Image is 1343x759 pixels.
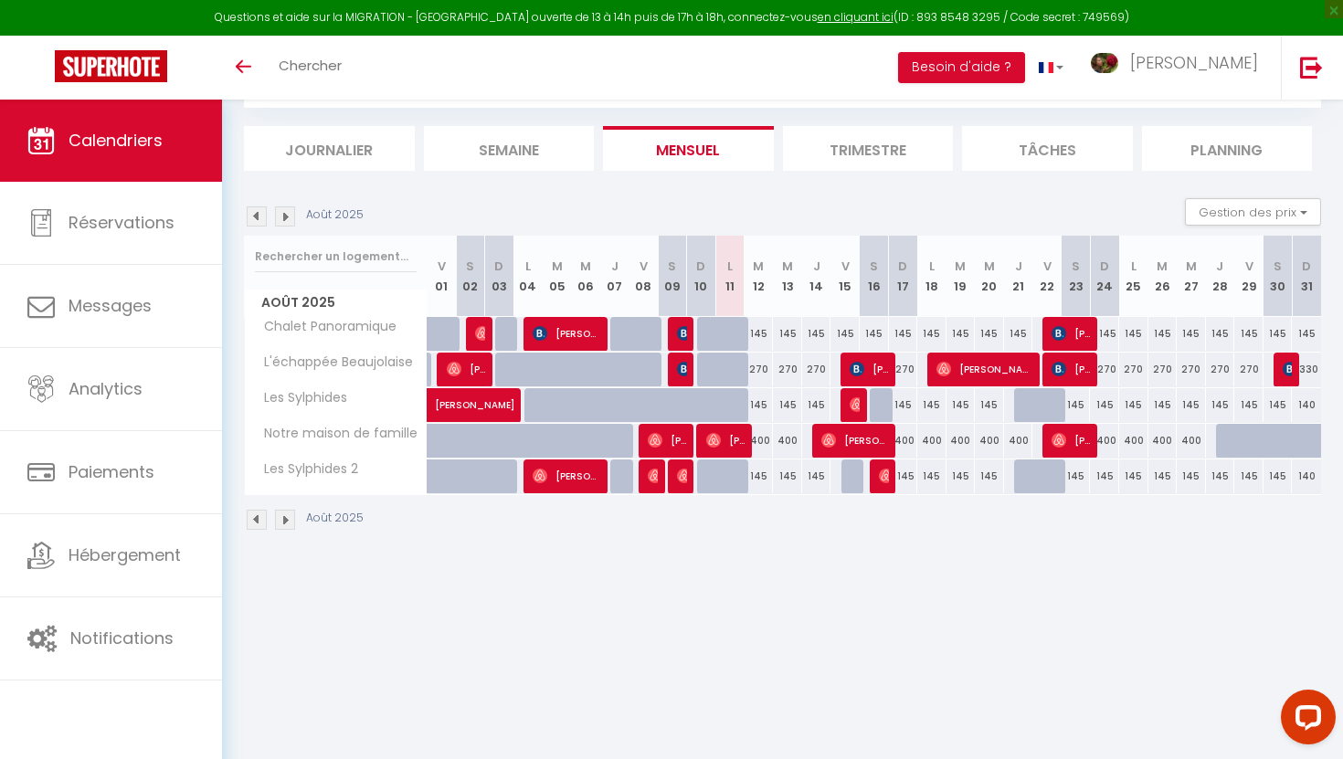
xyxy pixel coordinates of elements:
[1090,388,1119,422] div: 145
[1004,317,1033,351] div: 145
[648,423,687,458] span: [PERSON_NAME]
[1119,424,1148,458] div: 400
[629,236,658,317] th: 08
[1292,353,1321,386] div: 330
[1062,459,1091,493] div: 145
[69,377,143,400] span: Analytics
[1077,36,1281,100] a: ... [PERSON_NAME]
[860,236,889,317] th: 16
[1177,424,1206,458] div: 400
[946,459,976,493] div: 145
[830,317,860,351] div: 145
[1090,353,1119,386] div: 270
[640,258,648,275] abbr: V
[255,240,417,273] input: Rechercher un logement...
[456,236,485,317] th: 02
[1148,459,1178,493] div: 145
[1206,236,1235,317] th: 28
[1119,236,1148,317] th: 25
[580,258,591,275] abbr: M
[1119,388,1148,422] div: 145
[1131,258,1137,275] abbr: L
[889,459,918,493] div: 145
[1062,388,1091,422] div: 145
[773,236,802,317] th: 13
[1119,353,1148,386] div: 270
[1234,388,1264,422] div: 145
[447,352,486,386] span: [PERSON_NAME]
[428,236,457,317] th: 01
[1052,316,1091,351] span: [PERSON_NAME]
[715,236,745,317] th: 11
[306,510,364,527] p: Août 2025
[753,258,764,275] abbr: M
[1216,258,1223,275] abbr: J
[552,258,563,275] abbr: M
[424,126,595,171] li: Semaine
[955,258,966,275] abbr: M
[279,56,342,75] span: Chercher
[802,459,831,493] div: 145
[821,423,890,458] span: [PERSON_NAME]
[435,378,561,413] span: [PERSON_NAME]
[946,236,976,317] th: 19
[1090,317,1119,351] div: 145
[773,317,802,351] div: 145
[1177,317,1206,351] div: 145
[438,258,446,275] abbr: V
[1292,317,1321,351] div: 145
[1043,258,1052,275] abbr: V
[1302,258,1311,275] abbr: D
[1148,388,1178,422] div: 145
[658,236,687,317] th: 09
[783,126,954,171] li: Trimestre
[1234,353,1264,386] div: 270
[603,126,774,171] li: Mensuel
[802,388,831,422] div: 145
[745,459,774,493] div: 145
[889,236,918,317] th: 17
[611,258,619,275] abbr: J
[1090,424,1119,458] div: 400
[946,388,976,422] div: 145
[543,236,572,317] th: 05
[917,459,946,493] div: 145
[485,236,514,317] th: 03
[677,459,687,493] span: [PERSON_NAME]-[PERSON_NAME]
[898,52,1025,83] button: Besoin d'aide ?
[936,352,1034,386] span: [PERSON_NAME]
[802,317,831,351] div: 145
[1090,236,1119,317] th: 24
[1177,236,1206,317] th: 27
[1072,258,1080,275] abbr: S
[1234,317,1264,351] div: 145
[1234,236,1264,317] th: 29
[1264,459,1293,493] div: 145
[917,236,946,317] th: 18
[745,317,774,351] div: 145
[962,126,1133,171] li: Tâches
[1186,258,1197,275] abbr: M
[1177,459,1206,493] div: 145
[245,290,427,316] span: Août 2025
[69,543,181,566] span: Hébergement
[1185,198,1321,226] button: Gestion des prix
[69,129,163,152] span: Calendriers
[773,388,802,422] div: 145
[1148,353,1178,386] div: 270
[946,424,976,458] div: 400
[1148,317,1178,351] div: 145
[1032,236,1062,317] th: 22
[571,236,600,317] th: 06
[1100,258,1109,275] abbr: D
[745,353,774,386] div: 270
[1119,317,1148,351] div: 145
[841,258,850,275] abbr: V
[1091,53,1118,74] img: ...
[696,258,705,275] abbr: D
[1264,236,1293,317] th: 30
[745,236,774,317] th: 12
[1052,352,1091,386] span: [PERSON_NAME]
[917,317,946,351] div: 145
[1264,388,1293,422] div: 145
